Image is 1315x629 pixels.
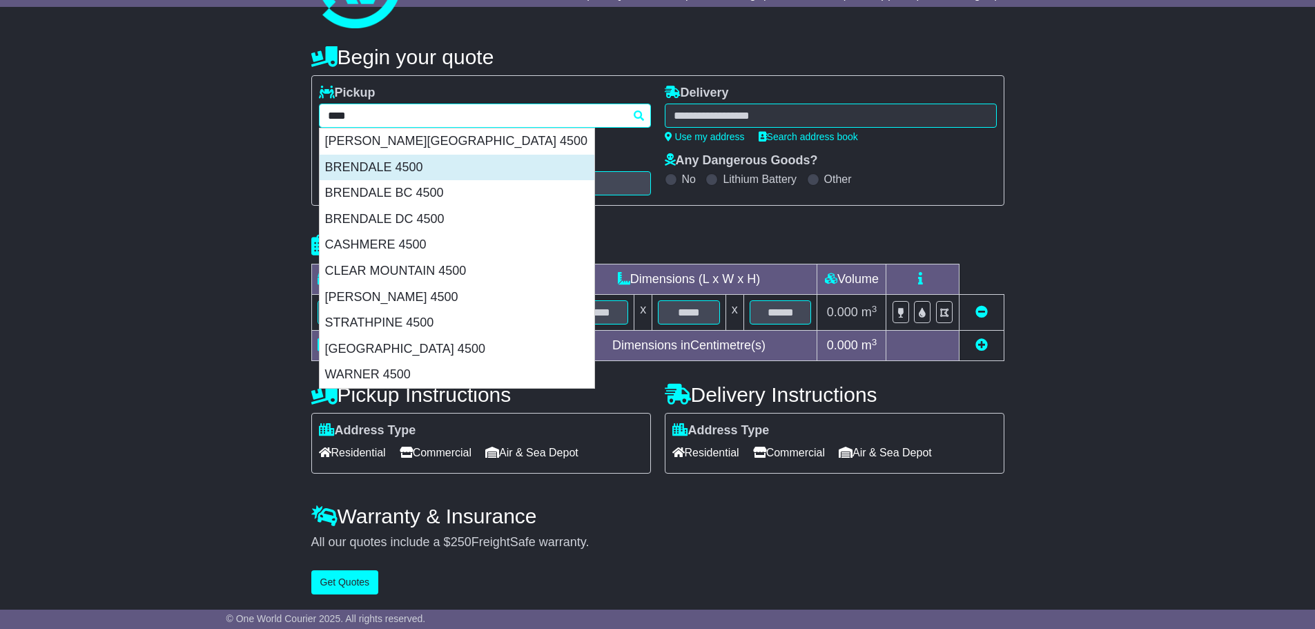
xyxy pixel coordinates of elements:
[320,284,594,311] div: [PERSON_NAME] 4500
[975,338,988,352] a: Add new item
[311,505,1004,528] h4: Warranty & Insurance
[311,331,427,361] td: Total
[723,173,797,186] label: Lithium Battery
[311,535,1004,550] div: All our quotes include a $ FreightSafe warranty.
[872,304,877,314] sup: 3
[872,337,877,347] sup: 3
[320,310,594,336] div: STRATHPINE 4500
[561,264,817,295] td: Dimensions (L x W x H)
[319,104,651,128] typeahead: Please provide city
[320,336,594,362] div: [GEOGRAPHIC_DATA] 4500
[319,442,386,463] span: Residential
[320,258,594,284] div: CLEAR MOUNTAIN 4500
[759,131,858,142] a: Search address book
[320,180,594,206] div: BRENDALE BC 4500
[672,423,770,438] label: Address Type
[320,128,594,155] div: [PERSON_NAME][GEOGRAPHIC_DATA] 4500
[561,331,817,361] td: Dimensions in Centimetre(s)
[725,295,743,331] td: x
[451,535,471,549] span: 250
[817,264,886,295] td: Volume
[634,295,652,331] td: x
[311,264,427,295] td: Type
[824,173,852,186] label: Other
[827,338,858,352] span: 0.000
[400,442,471,463] span: Commercial
[311,234,485,257] h4: Package details |
[311,46,1004,68] h4: Begin your quote
[311,570,379,594] button: Get Quotes
[861,305,877,319] span: m
[320,362,594,388] div: WARNER 4500
[665,131,745,142] a: Use my address
[320,232,594,258] div: CASHMERE 4500
[827,305,858,319] span: 0.000
[672,442,739,463] span: Residential
[753,442,825,463] span: Commercial
[975,305,988,319] a: Remove this item
[682,173,696,186] label: No
[320,206,594,233] div: BRENDALE DC 4500
[319,86,376,101] label: Pickup
[665,153,818,168] label: Any Dangerous Goods?
[665,383,1004,406] h4: Delivery Instructions
[839,442,932,463] span: Air & Sea Depot
[311,383,651,406] h4: Pickup Instructions
[320,155,594,181] div: BRENDALE 4500
[485,442,578,463] span: Air & Sea Depot
[665,86,729,101] label: Delivery
[861,338,877,352] span: m
[226,613,426,624] span: © One World Courier 2025. All rights reserved.
[319,423,416,438] label: Address Type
